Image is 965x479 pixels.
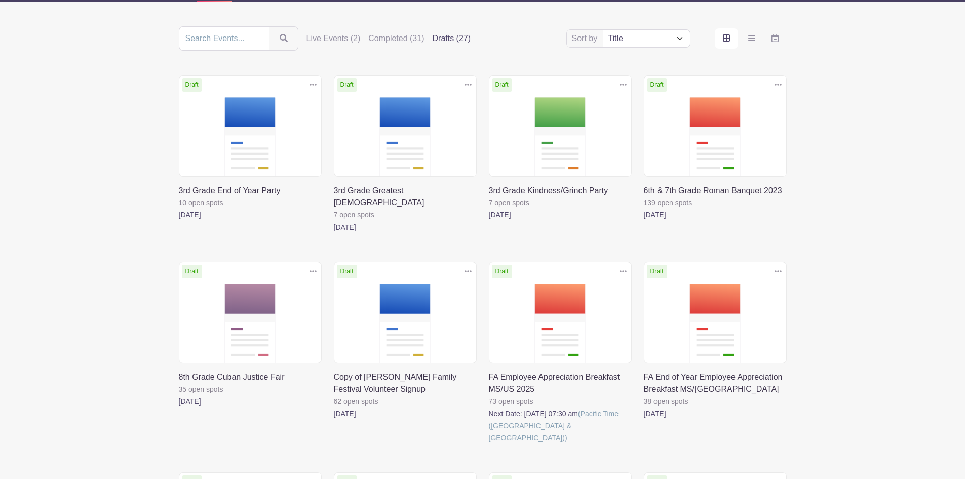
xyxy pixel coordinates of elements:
div: filters [306,32,479,45]
div: order and view [715,28,787,49]
label: Live Events (2) [306,32,361,45]
input: Search Events... [179,26,269,51]
label: Sort by [572,32,601,45]
label: Completed (31) [368,32,424,45]
label: Drafts (27) [433,32,471,45]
